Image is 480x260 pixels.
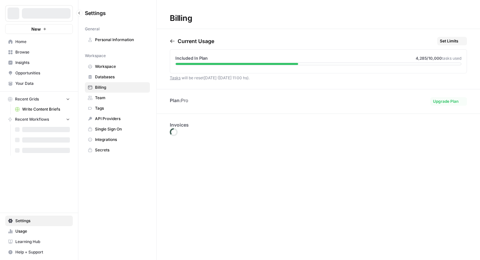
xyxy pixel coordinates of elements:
button: Upgrade Plan [430,97,467,106]
a: Your Data [5,78,73,89]
a: Integrations [85,134,150,145]
a: Single Sign On [85,124,150,134]
span: Secrets [95,147,147,153]
a: Tags [85,103,150,114]
span: Usage [15,228,70,234]
span: Settings [85,9,106,17]
p: Invoices [170,122,467,128]
span: will be reset [DATE] ([DATE] 11:00 hs) . [170,75,249,80]
span: Billing [95,84,147,90]
span: Settings [15,218,70,224]
button: New [5,24,73,34]
button: Recent Workflows [5,115,73,124]
a: Secrets [85,145,150,155]
span: Personal Information [95,37,147,43]
span: Plan: [170,98,181,103]
span: Team [95,95,147,101]
span: Included In Plan [175,55,208,61]
span: Learning Hub [15,239,70,245]
span: Workspace [95,64,147,69]
a: Opportunities [5,68,73,78]
a: Browse [5,47,73,57]
button: Help + Support [5,247,73,257]
a: Insights [5,57,73,68]
span: Databases [95,74,147,80]
span: 4,285 /10,000 [416,56,442,61]
span: New [31,26,41,32]
a: Learning Hub [5,237,73,247]
span: Write Content Briefs [22,106,70,112]
span: Your Data [15,81,70,86]
button: Set Limits [437,37,467,45]
a: Tasks [170,75,181,80]
span: Tags [95,105,147,111]
a: Databases [85,72,150,82]
span: Integrations [95,137,147,143]
a: API Providers [85,114,150,124]
span: General [85,26,100,32]
span: Workspace [85,53,106,59]
span: Help + Support [15,249,70,255]
li: Pro [170,97,188,104]
a: Personal Information [85,35,150,45]
div: Billing [157,13,205,23]
span: Upgrade Plan [433,99,458,104]
a: Workspace [85,61,150,72]
a: Home [5,37,73,47]
span: Home [15,39,70,45]
a: Team [85,93,150,103]
span: tasks used [442,56,461,61]
span: Recent Grids [15,96,39,102]
span: API Providers [95,116,147,122]
span: Single Sign On [95,126,147,132]
span: Opportunities [15,70,70,76]
a: Write Content Briefs [12,104,73,115]
span: Recent Workflows [15,116,49,122]
p: Current Usage [178,37,214,45]
a: Usage [5,226,73,237]
button: Recent Grids [5,94,73,104]
span: Insights [15,60,70,66]
a: Billing [85,82,150,93]
span: Browse [15,49,70,55]
a: Settings [5,216,73,226]
span: Set Limits [440,38,458,44]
